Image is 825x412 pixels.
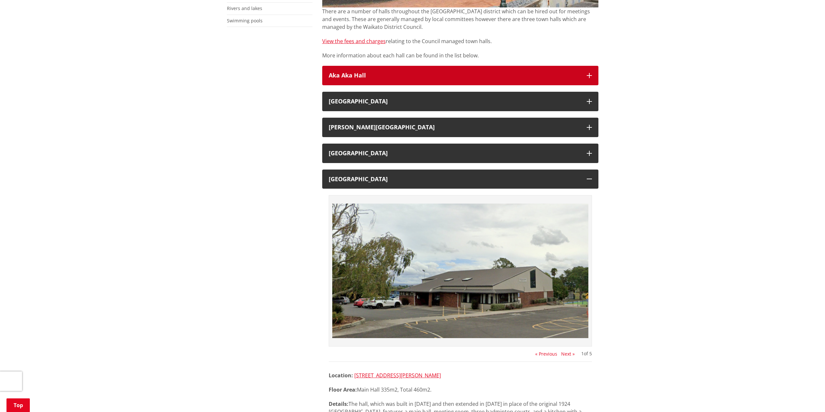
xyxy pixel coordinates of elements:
[332,199,588,343] img: HD Hall photo1
[795,385,819,408] iframe: Messenger Launcher
[322,92,598,111] button: [GEOGRAPHIC_DATA]
[581,351,592,356] div: of 5
[322,7,598,31] p: There are a number of halls throughout the [GEOGRAPHIC_DATA] district which can be hired out for ...
[322,170,598,189] button: [GEOGRAPHIC_DATA]
[329,124,580,131] div: [PERSON_NAME][GEOGRAPHIC_DATA]
[227,18,263,24] a: Swimming pools
[6,398,30,412] a: Top
[329,386,357,393] strong: Floor Area:
[322,37,598,45] p: relating to the Council managed town halls.
[354,372,441,379] a: [STREET_ADDRESS][PERSON_NAME]
[329,72,580,79] h3: Aka Aka Hall
[581,350,584,357] span: 1
[561,351,575,357] button: Next »
[329,98,580,105] h3: [GEOGRAPHIC_DATA]
[535,351,557,357] button: « Previous
[329,150,580,157] h3: [GEOGRAPHIC_DATA]
[329,176,580,182] h3: [GEOGRAPHIC_DATA]
[322,52,598,59] p: More information about each hall can be found in the list below.
[322,66,598,85] button: Aka Aka Hall
[322,118,598,137] button: [PERSON_NAME][GEOGRAPHIC_DATA]
[322,38,386,45] a: View the fees and charges
[329,372,353,379] strong: Location:
[329,400,348,407] strong: Details:
[227,5,262,11] a: Rivers and lakes
[329,386,592,394] p: Main Hall 335m2, Total 460m2.
[322,144,598,163] button: [GEOGRAPHIC_DATA]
